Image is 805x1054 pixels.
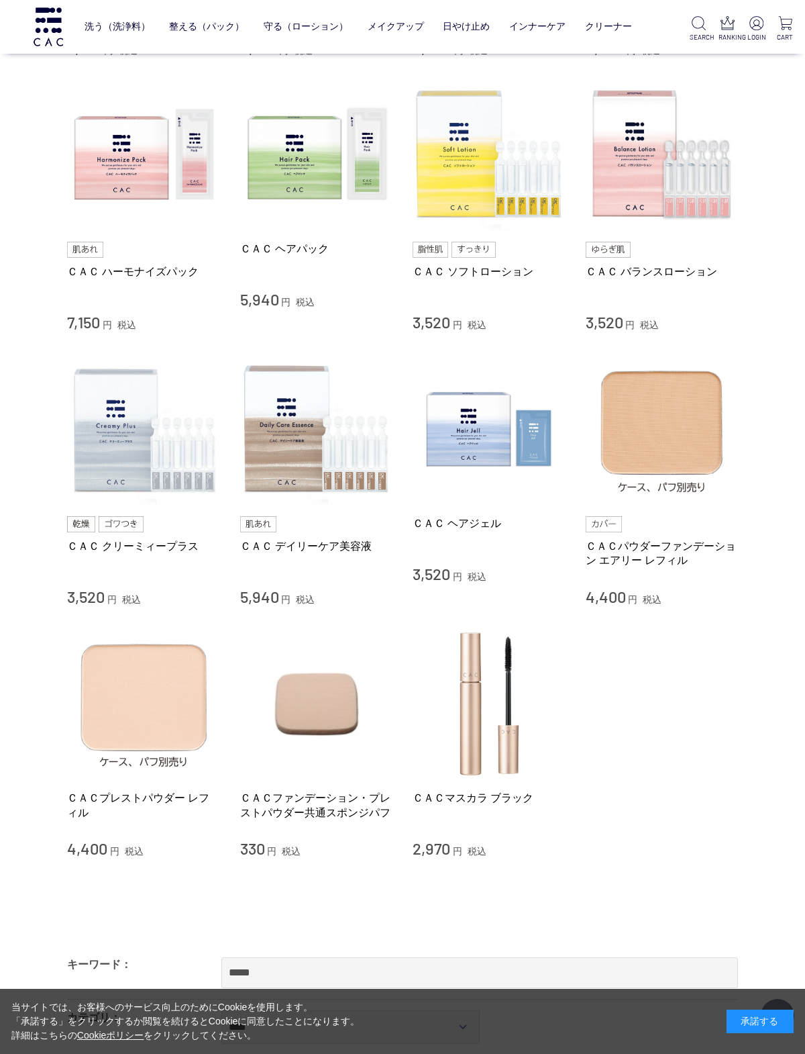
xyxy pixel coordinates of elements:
[122,594,141,605] span: 税込
[67,242,103,258] img: 肌あれ
[413,353,566,506] img: ＣＡＣ ヘアジェル
[413,628,566,781] img: ＣＡＣマスカラ ブラック
[296,594,315,605] span: 税込
[413,242,448,258] img: 脂性肌
[240,353,393,506] img: ＣＡＣ デイリーケア美容液
[586,312,623,332] span: 3,520
[67,791,220,820] a: ＣＡＣプレストパウダー レフィル
[281,594,290,605] span: 円
[747,32,765,42] p: LOGIN
[468,571,486,582] span: 税込
[453,846,462,857] span: 円
[296,297,315,307] span: 税込
[346,49,412,60] a: フェイスカラー
[625,320,635,330] span: 円
[586,265,739,279] a: ＣＡＣ バランスローション
[690,16,708,42] a: SEARCH
[67,959,131,970] label: キーワード：
[169,11,244,42] a: 整える（パック）
[125,846,144,857] span: 税込
[690,32,708,42] p: SEARCH
[240,791,393,820] a: ＣＡＣファンデーション・プレストパウダー共通スポンジパフ
[585,11,632,42] a: クリーナー
[240,516,276,532] img: 肌あれ
[643,594,661,605] span: 税込
[368,11,424,42] a: メイクアップ
[32,7,65,46] img: logo
[413,564,450,583] span: 3,520
[240,289,279,309] span: 5,940
[468,846,486,857] span: 税込
[240,539,393,553] a: ＣＡＣ デイリーケア美容液
[776,16,794,42] a: CART
[453,571,462,582] span: 円
[776,32,794,42] p: CART
[628,594,637,605] span: 円
[586,539,739,568] a: ＣＡＣパウダーファンデーション エアリー レフィル
[240,839,265,858] span: 330
[509,11,566,42] a: インナーケア
[451,242,496,258] img: すっきり
[304,49,323,60] a: アイ
[103,320,112,330] span: 円
[67,38,101,57] span: 3,410
[67,539,220,553] a: ＣＡＣ クリーミィープラス
[413,839,450,858] span: 2,970
[718,16,737,42] a: RANKING
[264,11,348,42] a: 守る（ローション）
[468,320,486,330] span: 税込
[67,78,220,231] img: ＣＡＣ ハーモナイズパック
[99,516,144,532] img: ゴワつき
[67,353,220,506] img: ＣＡＣ クリーミィープラス
[252,49,280,60] a: ベース
[67,312,100,332] span: 7,150
[267,846,276,857] span: 円
[240,242,393,256] a: ＣＡＣ ヘアパック
[281,297,290,307] span: 円
[110,846,119,857] span: 円
[282,846,301,857] span: 税込
[413,791,566,805] a: ＣＡＣマスカラ ブラック
[641,45,660,56] span: 税込
[85,11,150,42] a: 洗う（洗浄料）
[640,320,659,330] span: 税込
[240,587,279,606] span: 5,940
[240,78,393,231] img: ＣＡＣ ヘアパック
[443,11,490,42] a: 日やけ止め
[11,1000,360,1043] div: 当サイトでは、お客様へのサービス向上のためにCookieを使用します。 「承諾する」をクリックするか閲覧を続けるとCookieに同意したことになります。 詳細はこちらの をクリックしてください。
[718,32,737,42] p: RANKING
[77,1030,144,1041] a: Cookieポリシー
[747,16,765,42] a: LOGIN
[67,628,220,781] img: ＣＡＣプレストパウダー レフィル
[586,242,631,258] img: ゆらぎ肌
[453,320,462,330] span: 円
[727,1010,794,1033] div: 承諾する
[67,839,107,858] span: 4,400
[413,516,566,530] a: ＣＡＣ ヘアジェル
[435,49,464,60] a: リップ
[586,78,739,231] img: ＣＡＣ バランスローション
[586,516,622,532] img: カバー
[586,587,626,606] span: 4,400
[67,516,95,532] img: 乾燥
[240,628,393,781] img: ＣＡＣファンデーション・プレストパウダー共通スポンジパフ
[67,265,220,279] a: ＣＡＣ ハーモナイズパック
[67,587,105,606] span: 3,520
[413,312,450,332] span: 3,520
[413,78,566,231] img: ＣＡＣ ソフトローション
[117,320,136,330] span: 税込
[413,265,566,279] a: ＣＡＣ ソフトローション
[107,594,117,605] span: 円
[586,353,739,506] img: ＣＡＣパウダーファンデーション エアリー レフィル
